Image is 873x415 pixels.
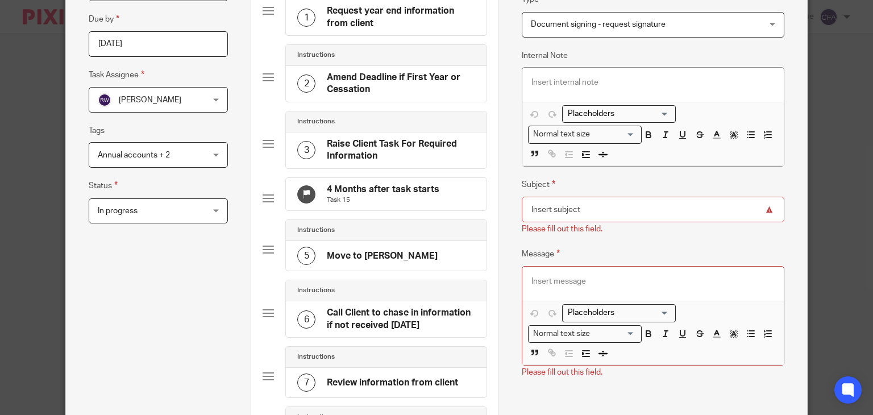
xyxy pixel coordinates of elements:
div: 7 [297,374,315,392]
span: In progress [98,207,138,215]
label: Message [522,247,560,260]
h4: Instructions [297,117,335,126]
h4: Amend Deadline if First Year or Cessation [327,72,475,96]
h4: Request year end information from client [327,5,475,30]
h4: Instructions [297,286,335,295]
h4: Instructions [297,51,335,60]
label: Status [89,179,118,192]
h4: Raise Client Task For Required Information [327,138,475,163]
img: svg%3E [98,93,111,107]
div: Text styles [528,325,642,343]
label: Task Assignee [89,68,144,81]
label: Internal Note [522,50,568,61]
div: 6 [297,310,315,329]
input: Search for option [564,108,669,120]
span: Document signing - request signature [531,20,666,28]
div: Search for option [528,325,642,343]
div: 1 [297,9,315,27]
span: Normal text size [531,128,593,140]
input: Pick a date [89,31,228,57]
div: Text styles [528,126,642,143]
span: [PERSON_NAME] [119,96,181,104]
h4: 4 Months after task starts [327,184,439,196]
h4: Instructions [297,226,335,235]
div: Placeholders [562,105,676,123]
input: Search for option [594,328,635,340]
input: Search for option [564,307,669,319]
h4: Review information from client [327,377,458,389]
span: Normal text size [531,328,593,340]
div: Search for option [528,126,642,143]
label: Due by [89,13,119,26]
div: Placeholders [562,304,676,322]
div: 3 [297,141,315,159]
h4: Call Client to chase in information if not received [DATE] [327,307,475,331]
div: 2 [297,74,315,93]
input: Insert subject [522,197,784,222]
div: Search for option [562,304,676,322]
input: Search for option [594,128,635,140]
div: Please fill out this field. [522,223,602,235]
h4: Move to [PERSON_NAME] [327,250,438,262]
label: Tags [89,125,105,136]
div: Search for option [562,105,676,123]
span: Annual accounts + 2 [98,151,170,159]
label: Subject [522,178,555,191]
div: 5 [297,247,315,265]
div: Please fill out this field. [522,367,602,378]
h4: Instructions [297,352,335,362]
p: Task 15 [327,196,439,205]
